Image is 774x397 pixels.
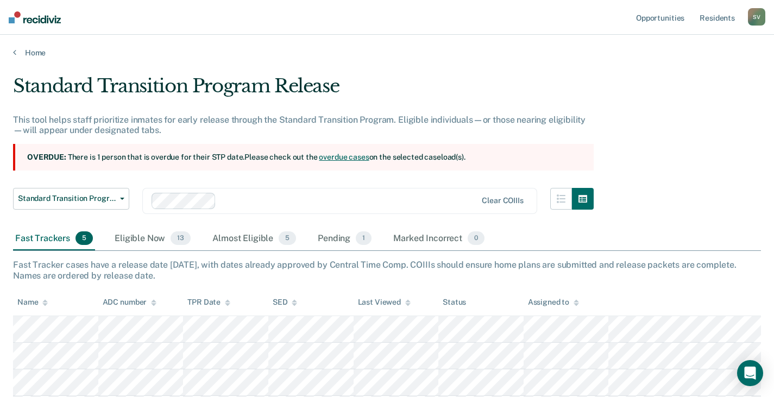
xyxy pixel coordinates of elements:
[13,48,761,58] a: Home
[482,196,523,205] div: Clear COIIIs
[9,11,61,23] img: Recidiviz
[27,153,66,161] strong: Overdue:
[13,227,95,251] div: Fast Trackers5
[13,115,594,135] div: This tool helps staff prioritize inmates for early release through the Standard Transition Progra...
[171,231,191,245] span: 13
[18,194,116,203] span: Standard Transition Program Release
[356,231,372,245] span: 1
[443,298,466,307] div: Status
[187,298,230,307] div: TPR Date
[316,227,374,251] div: Pending1
[13,188,129,210] button: Standard Transition Program Release
[103,298,157,307] div: ADC number
[75,231,93,245] span: 5
[17,298,48,307] div: Name
[319,153,369,161] a: overdue cases
[13,260,761,280] div: Fast Tracker cases have a release date [DATE], with dates already approved by Central Time Comp. ...
[748,8,765,26] button: SV
[13,144,594,171] section: There is 1 person that is overdue for their STP date. Please check out the on the selected caselo...
[210,227,298,251] div: Almost Eligible5
[468,231,484,245] span: 0
[279,231,296,245] span: 5
[358,298,411,307] div: Last Viewed
[528,298,579,307] div: Assigned to
[748,8,765,26] div: S V
[112,227,193,251] div: Eligible Now13
[273,298,298,307] div: SED
[737,360,763,386] div: Open Intercom Messenger
[13,75,594,106] div: Standard Transition Program Release
[391,227,487,251] div: Marked Incorrect0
